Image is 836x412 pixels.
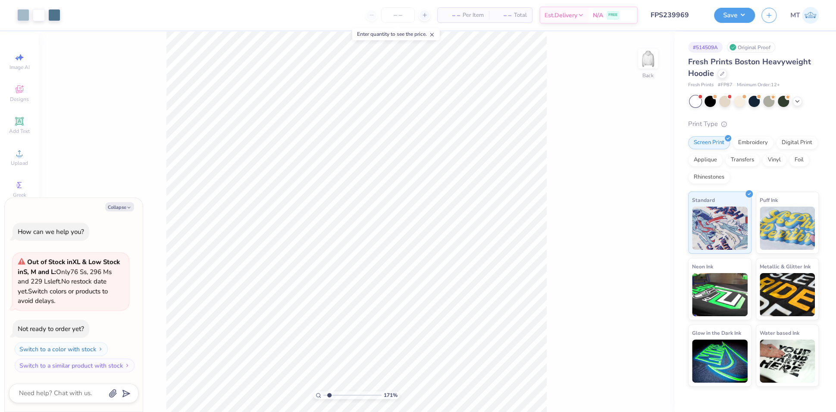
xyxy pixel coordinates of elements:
img: Michelle Tapire [802,7,819,24]
span: Total [514,11,527,20]
div: How can we help you? [18,227,84,236]
div: Screen Print [688,136,730,149]
div: Enter quantity to see the price. [352,28,440,40]
button: Switch to a similar product with stock [15,359,135,372]
input: – – [381,7,415,23]
span: Fresh Prints [688,82,714,89]
img: Standard [692,207,748,250]
span: Glow in the Dark Ink [692,328,741,337]
span: Greek [13,192,26,198]
span: Neon Ink [692,262,713,271]
div: Embroidery [733,136,773,149]
span: Metallic & Glitter Ink [760,262,811,271]
span: MT [790,10,800,20]
span: Fresh Prints Boston Heavyweight Hoodie [688,57,811,79]
img: Metallic & Glitter Ink [760,273,815,316]
strong: & Low Stock in S, M and L : [18,258,120,276]
div: Original Proof [727,42,775,53]
img: Neon Ink [692,273,748,316]
button: Collapse [105,202,134,211]
button: Switch to a color with stock [15,342,108,356]
span: FREE [608,12,617,18]
span: Water based Ink [760,328,799,337]
span: Standard [692,195,715,204]
span: No restock date yet. [18,277,106,296]
div: Digital Print [776,136,818,149]
img: Back [639,50,657,67]
input: Untitled Design [644,6,708,24]
span: Per Item [463,11,484,20]
span: 171 % [384,391,398,399]
img: Water based Ink [760,340,815,383]
div: Not ready to order yet? [18,324,84,333]
span: Only 76 Ss, 296 Ms and 229 Ls left. Switch colors or products to avoid delays. [18,258,120,305]
span: # FP87 [718,82,733,89]
span: N/A [593,11,603,20]
span: Designs [10,96,29,103]
span: Image AI [9,64,30,71]
a: MT [790,7,819,24]
span: – – [494,11,511,20]
span: Puff Ink [760,195,778,204]
button: Save [714,8,755,23]
div: Print Type [688,119,819,129]
img: Switch to a color with stock [98,346,103,352]
span: – – [443,11,460,20]
div: Back [642,72,654,79]
span: Add Text [9,128,30,135]
div: # 514509A [688,42,723,53]
span: Minimum Order: 12 + [737,82,780,89]
div: Rhinestones [688,171,730,184]
span: Est. Delivery [545,11,577,20]
span: Upload [11,160,28,167]
img: Switch to a similar product with stock [125,363,130,368]
div: Transfers [725,154,760,167]
img: Glow in the Dark Ink [692,340,748,383]
img: Puff Ink [760,207,815,250]
div: Applique [688,154,723,167]
div: Vinyl [762,154,786,167]
strong: Out of Stock in XL [27,258,82,266]
div: Foil [789,154,809,167]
